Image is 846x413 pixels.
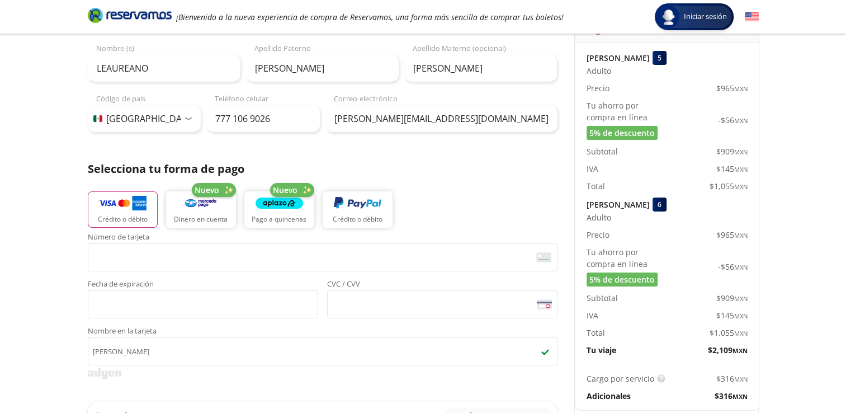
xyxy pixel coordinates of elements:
input: Nombre en la tarjetacheckmark [88,337,557,365]
p: Subtotal [587,146,618,157]
i: Brand Logo [88,7,172,24]
span: $ 145 [716,163,748,175]
span: Adulto [587,212,611,223]
div: 6 [653,198,667,212]
span: $ 2,109 [708,344,748,356]
em: ¡Bienvenido a la nueva experiencia de compra de Reservamos, una forma más sencilla de comprar tus... [176,12,564,22]
p: IVA [587,309,598,321]
img: svg+xml;base64,PD94bWwgdmVyc2lvbj0iMS4wIiBlbmNvZGluZz0iVVRGLTgiPz4KPHN2ZyB3aWR0aD0iMzk2cHgiIGhlaW... [88,368,121,379]
span: -$ 56 [718,114,748,126]
small: MXN [734,116,748,125]
span: $ 965 [716,229,748,241]
span: $ 1,055 [710,180,748,192]
p: Cargo por servicio [587,373,654,384]
span: Fecha de expiración [88,280,318,290]
input: Nombre (s) [88,54,240,82]
p: Selecciona tu forma de pago [88,161,557,177]
span: $ 965 [716,82,748,94]
p: Crédito o débito [98,214,148,224]
input: Apellido Paterno [246,54,399,82]
span: Nuevo [195,184,219,196]
span: CVC / CVV [327,280,557,290]
small: MXN [734,294,748,303]
p: Precio [587,82,609,94]
small: MXN [734,329,748,337]
div: 5 [653,51,667,65]
span: 5% de descuento [589,127,655,139]
button: Dinero en cuenta [166,191,236,228]
iframe: Iframe de la fecha de caducidad de la tarjeta asegurada [93,294,313,315]
span: $ 1,055 [710,327,748,339]
span: Nombre en la tarjeta [88,327,557,337]
span: Iniciar sesión [679,11,731,22]
span: Nuevo [273,184,297,196]
p: Adicionales [587,390,631,402]
small: MXN [732,346,748,355]
p: IVA [587,163,598,175]
small: MXN [734,148,748,156]
small: MXN [734,312,748,320]
span: -$ 56 [718,261,748,273]
span: Adulto [587,65,611,77]
img: checkmark [541,347,550,356]
p: Subtotal [587,292,618,304]
small: MXN [734,85,748,93]
p: Total [587,327,605,339]
p: Precio [587,229,609,241]
small: MXN [732,392,748,401]
button: Crédito o débito [88,191,158,228]
input: Correo electrónico [325,105,557,133]
span: 5% de descuento [589,274,655,285]
p: Dinero en cuenta [174,214,228,224]
span: $ 909 [716,146,748,157]
small: MXN [734,231,748,240]
img: card [536,252,551,262]
img: MX [93,115,102,122]
input: Apellido Materno (opcional) [404,54,557,82]
span: $ 316 [716,373,748,384]
small: MXN [734,165,748,173]
small: MXN [734,182,748,191]
span: Número de tarjeta [88,233,557,243]
p: Tu ahorro por compra en línea [587,100,667,123]
button: Pago a quincenas [244,191,314,228]
p: Total [587,180,605,192]
p: Tu ahorro por compra en línea [587,246,667,270]
span: $ 316 [715,390,748,402]
small: MXN [734,263,748,271]
button: English [745,10,759,24]
button: Crédito o débito [323,191,393,228]
small: MXN [734,375,748,383]
p: [PERSON_NAME] [587,199,650,210]
p: Pago a quincenas [252,214,306,224]
iframe: Iframe del número de tarjeta asegurada [93,247,552,268]
p: Tu viaje [587,344,616,356]
iframe: Iframe del código de seguridad de la tarjeta asegurada [332,294,552,315]
iframe: Messagebird Livechat Widget [781,348,835,402]
input: Teléfono celular [206,105,320,133]
span: $ 145 [716,309,748,321]
span: $ 909 [716,292,748,304]
p: Crédito o débito [333,214,382,224]
p: [PERSON_NAME] [587,52,650,64]
a: Brand Logo [88,7,172,27]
